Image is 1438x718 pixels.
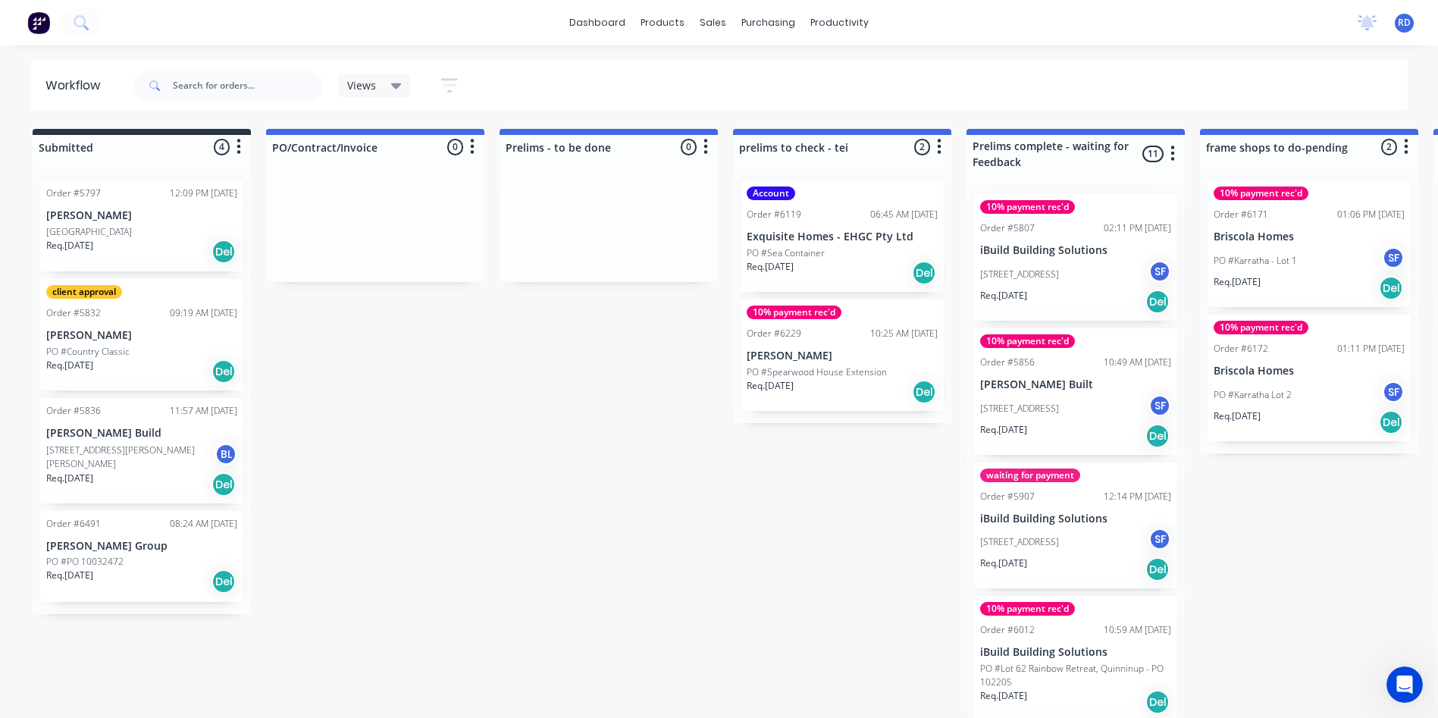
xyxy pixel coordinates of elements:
[980,402,1059,415] p: [STREET_ADDRESS]
[1145,690,1170,714] div: Del
[46,517,101,531] div: Order #6491
[741,180,944,292] div: AccountOrder #611906:45 AM [DATE]Exquisite Homes - EHGC Pty LtdPO #Sea ContainerReq.[DATE]Del
[1337,208,1405,221] div: 01:06 PM [DATE]
[46,345,130,359] p: PO #Country Classic
[40,511,243,602] div: Order #649108:24 AM [DATE][PERSON_NAME] GroupPO #PO 10032472Req.[DATE]Del
[211,472,236,497] div: Del
[173,71,323,101] input: Search for orders...
[980,513,1171,525] p: iBuild Building Solutions
[747,260,794,274] p: Req. [DATE]
[1379,410,1403,434] div: Del
[1214,365,1405,378] p: Briscola Homes
[46,239,93,252] p: Req. [DATE]
[40,398,243,503] div: Order #583611:57 AM [DATE][PERSON_NAME] Build[STREET_ADDRESS][PERSON_NAME][PERSON_NAME]BLReq.[DAT...
[46,404,101,418] div: Order #5836
[211,569,236,594] div: Del
[1208,315,1411,441] div: 10% payment rec'dOrder #617201:11 PM [DATE]Briscola HomesPO #Karratha Lot 2SFReq.[DATE]Del
[974,328,1177,455] div: 10% payment rec'dOrder #585610:49 AM [DATE][PERSON_NAME] Built[STREET_ADDRESS]SFReq.[DATE]Del
[46,555,124,569] p: PO #PO 10032472
[1148,260,1171,283] div: SF
[170,517,237,531] div: 08:24 AM [DATE]
[980,334,1075,348] div: 10% payment rec'd
[46,472,93,485] p: Req. [DATE]
[1214,230,1405,243] p: Briscola Homes
[170,404,237,418] div: 11:57 AM [DATE]
[40,279,243,390] div: client approvalOrder #583209:19 AM [DATE][PERSON_NAME]PO #Country ClassicReq.[DATE]Del
[803,11,876,34] div: productivity
[1214,321,1308,334] div: 10% payment rec'd
[980,268,1059,281] p: [STREET_ADDRESS]
[980,378,1171,391] p: [PERSON_NAME] Built
[870,327,938,340] div: 10:25 AM [DATE]
[747,230,938,243] p: Exquisite Homes - EHGC Pty Ltd
[40,180,243,271] div: Order #579712:09 PM [DATE][PERSON_NAME][GEOGRAPHIC_DATA]Req.[DATE]Del
[46,540,237,553] p: [PERSON_NAME] Group
[562,11,633,34] a: dashboard
[46,427,237,440] p: [PERSON_NAME] Build
[1214,275,1261,289] p: Req. [DATE]
[211,359,236,384] div: Del
[46,359,93,372] p: Req. [DATE]
[980,602,1075,616] div: 10% payment rec'd
[912,261,936,285] div: Del
[46,225,132,239] p: [GEOGRAPHIC_DATA]
[46,285,122,299] div: client approval
[1382,246,1405,269] div: SF
[747,379,794,393] p: Req. [DATE]
[692,11,734,34] div: sales
[170,306,237,320] div: 09:19 AM [DATE]
[747,350,938,362] p: [PERSON_NAME]
[1214,208,1268,221] div: Order #6171
[747,208,801,221] div: Order #6119
[1214,254,1297,268] p: PO #Karratha - Lot 1
[747,187,795,200] div: Account
[980,623,1035,637] div: Order #6012
[1145,557,1170,582] div: Del
[980,244,1171,257] p: iBuild Building Solutions
[870,208,938,221] div: 06:45 AM [DATE]
[980,200,1075,214] div: 10% payment rec'd
[1214,409,1261,423] p: Req. [DATE]
[980,221,1035,235] div: Order #5807
[1208,180,1411,307] div: 10% payment rec'dOrder #617101:06 PM [DATE]Briscola HomesPO #Karratha - Lot 1SFReq.[DATE]Del
[974,462,1177,589] div: waiting for paymentOrder #590712:14 PM [DATE]iBuild Building Solutions[STREET_ADDRESS]SFReq.[DATE...
[1382,381,1405,403] div: SF
[170,187,237,200] div: 12:09 PM [DATE]
[45,77,108,95] div: Workflow
[1379,276,1403,300] div: Del
[912,380,936,404] div: Del
[27,11,50,34] img: Factory
[46,209,237,222] p: [PERSON_NAME]
[46,444,215,471] p: [STREET_ADDRESS][PERSON_NAME][PERSON_NAME]
[633,11,692,34] div: products
[747,306,841,319] div: 10% payment rec'd
[1214,342,1268,356] div: Order #6172
[980,535,1059,549] p: [STREET_ADDRESS]
[1398,16,1411,30] span: RD
[1104,490,1171,503] div: 12:14 PM [DATE]
[980,356,1035,369] div: Order #5856
[1148,528,1171,550] div: SF
[211,240,236,264] div: Del
[1145,290,1170,314] div: Del
[980,490,1035,503] div: Order #5907
[1104,623,1171,637] div: 10:59 AM [DATE]
[747,365,887,379] p: PO #Spearwood House Extension
[1148,394,1171,417] div: SF
[1214,187,1308,200] div: 10% payment rec'd
[980,423,1027,437] p: Req. [DATE]
[46,569,93,582] p: Req. [DATE]
[1386,666,1423,703] iframe: Intercom live chat
[46,306,101,320] div: Order #5832
[980,646,1171,659] p: iBuild Building Solutions
[1214,388,1292,402] p: PO #Karratha Lot 2
[1145,424,1170,448] div: Del
[747,327,801,340] div: Order #6229
[980,689,1027,703] p: Req. [DATE]
[980,662,1171,689] p: PO #Lot 62 Rainbow Retreat, Quinninup - PO 102205
[46,329,237,342] p: [PERSON_NAME]
[980,557,1027,570] p: Req. [DATE]
[1104,221,1171,235] div: 02:11 PM [DATE]
[1104,356,1171,369] div: 10:49 AM [DATE]
[1337,342,1405,356] div: 01:11 PM [DATE]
